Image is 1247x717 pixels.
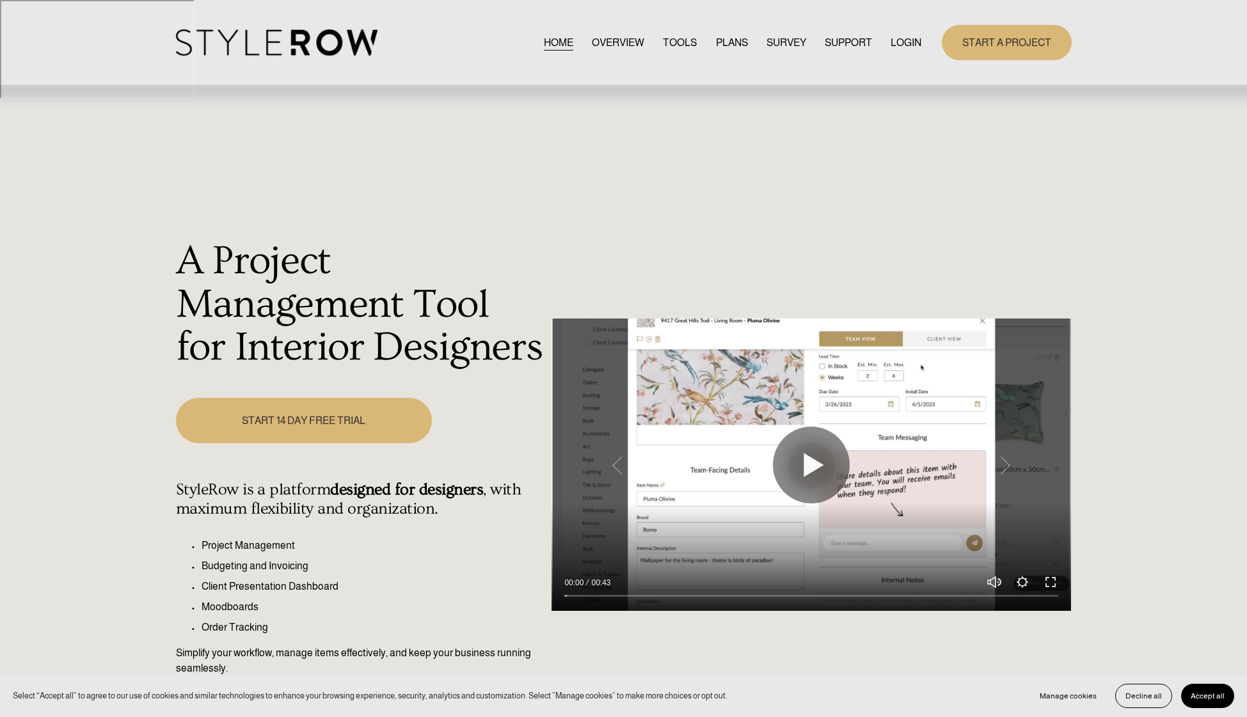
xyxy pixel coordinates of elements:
p: Simplify your workflow, manage items effectively, and keep your business running seamlessly. [176,645,545,676]
p: Client Presentation Dashboard [202,579,545,594]
a: PLANS [716,34,748,51]
a: OVERVIEW [592,34,644,51]
p: Budgeting and Invoicing [202,558,545,574]
button: Decline all [1115,684,1172,708]
a: START 14 DAY FREE TRIAL [176,398,432,443]
input: Seek [564,592,1058,601]
button: Manage cookies [1030,684,1106,708]
a: TOOLS [663,34,697,51]
span: SUPPORT [825,35,872,51]
span: Manage cookies [1040,691,1097,700]
a: folder dropdown [825,34,872,51]
span: Accept all [1191,691,1225,700]
p: Order Tracking [202,620,545,635]
a: START A PROJECT [942,25,1072,60]
div: Current time [564,576,587,589]
button: Accept all [1181,684,1234,708]
button: Play [773,427,850,503]
a: LOGIN [891,34,921,51]
div: Duration [587,576,614,589]
h1: A Project Management Tool for Interior Designers [176,240,545,370]
h4: StyleRow is a platform , with maximum flexibility and organization. [176,480,545,519]
span: Decline all [1125,691,1162,700]
p: Select “Accept all” to agree to our use of cookies and similar technologies to enhance your brows... [13,689,727,702]
a: HOME [544,34,573,51]
a: SURVEY [766,34,806,51]
p: Project Management [202,538,545,553]
strong: designed for designers [330,480,483,499]
p: Moodboards [202,599,545,615]
img: StyleRow [176,29,377,56]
